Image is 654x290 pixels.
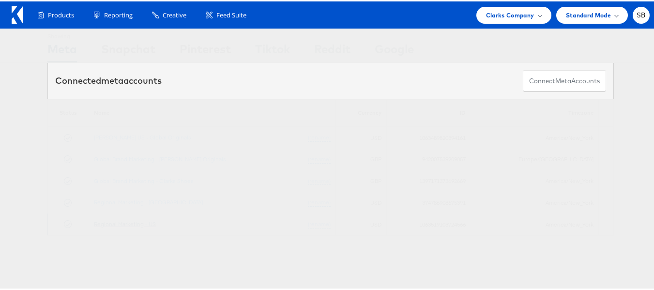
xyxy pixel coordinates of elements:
[308,132,331,140] a: (rename)
[386,98,471,125] th: ID
[55,73,162,86] div: Connected accounts
[386,169,471,191] td: 1397171373692669
[101,74,123,85] span: meta
[335,169,386,191] td: GBP
[101,39,155,61] div: Snapchat
[555,75,571,84] span: meta
[94,197,203,204] a: Regional Marketing - [GEOGRAPHIC_DATA]
[308,154,331,162] a: (rename)
[335,125,386,147] td: USD
[314,39,350,61] div: Reddit
[308,219,331,227] a: (rename)
[180,39,231,61] div: Pinterest
[637,11,646,17] span: SB
[335,212,386,234] td: USD
[308,197,331,205] a: (rename)
[94,219,156,226] a: Regional Marketing - US
[375,39,414,61] div: Google
[523,69,606,91] button: ConnectmetaAccounts
[471,98,598,125] th: Timezone
[386,212,471,234] td: 1063519103724566
[89,98,336,125] th: Name
[308,176,331,184] a: (rename)
[471,147,598,169] td: Europe/[GEOGRAPHIC_DATA]
[386,125,471,147] td: 1063489820394161
[47,28,77,39] div: Showing
[47,39,77,61] div: Meta
[216,9,246,18] span: Feed Suite
[471,169,598,191] td: America/New_York
[163,9,186,18] span: Creative
[566,9,611,19] span: Standard Mode
[335,190,386,212] td: USD
[335,147,386,169] td: GBP
[386,190,471,212] td: 374786908675391
[386,147,471,169] td: 942007539209057
[94,132,191,139] a: [PERSON_NAME] US - Global Originals
[335,98,386,125] th: Currency
[104,9,133,18] span: Reporting
[471,212,598,234] td: America/New_York
[471,190,598,212] td: America/New_York
[48,9,74,18] span: Products
[94,176,194,183] a: Global Brand Marketing - Clarks Shoes
[48,98,89,125] th: Status
[471,125,598,147] td: America/New_York
[255,39,290,61] div: Tiktok
[94,154,226,161] a: Global Brand Marketing - [PERSON_NAME] Originals
[486,9,534,19] span: Clarks Company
